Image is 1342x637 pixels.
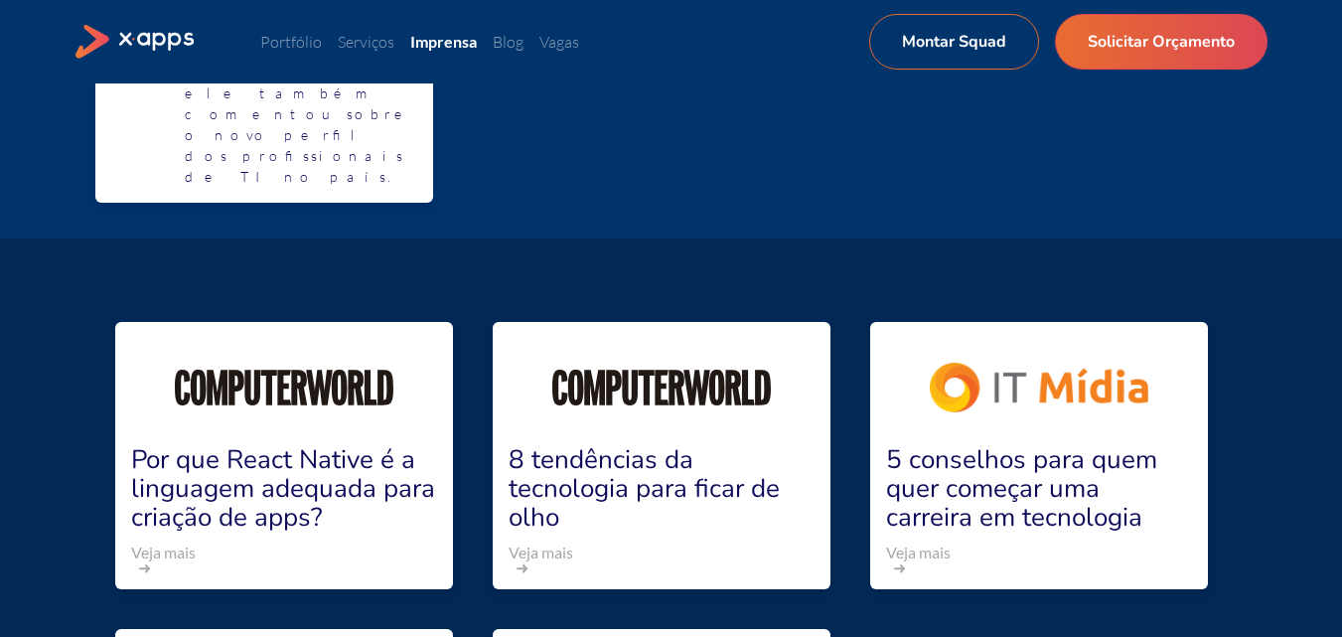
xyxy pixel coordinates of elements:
[552,370,771,405] img: computerworld.svg
[175,370,393,405] img: computerworld.svg
[493,32,523,52] a: Blog
[131,541,196,573] a: Veja mais
[1055,14,1267,70] a: Solicitar Orçamento
[338,32,394,52] a: Serviços
[509,541,573,573] a: Veja mais
[886,541,951,573] a: Veja mais
[539,32,579,52] a: Vagas
[260,32,322,52] a: Portfólio
[131,445,437,533] h4: Por que React Native é a linguagem adequada para criação de apps?
[930,363,1148,412] img: it-midia.svg
[509,445,815,533] h4: 8 tendências da tecnologia para ficar de olho
[886,445,1192,533] h4: 5 conselhos para quem quer começar uma carreira em tecnologia
[869,14,1039,70] a: Montar Squad
[410,32,477,51] a: Imprensa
